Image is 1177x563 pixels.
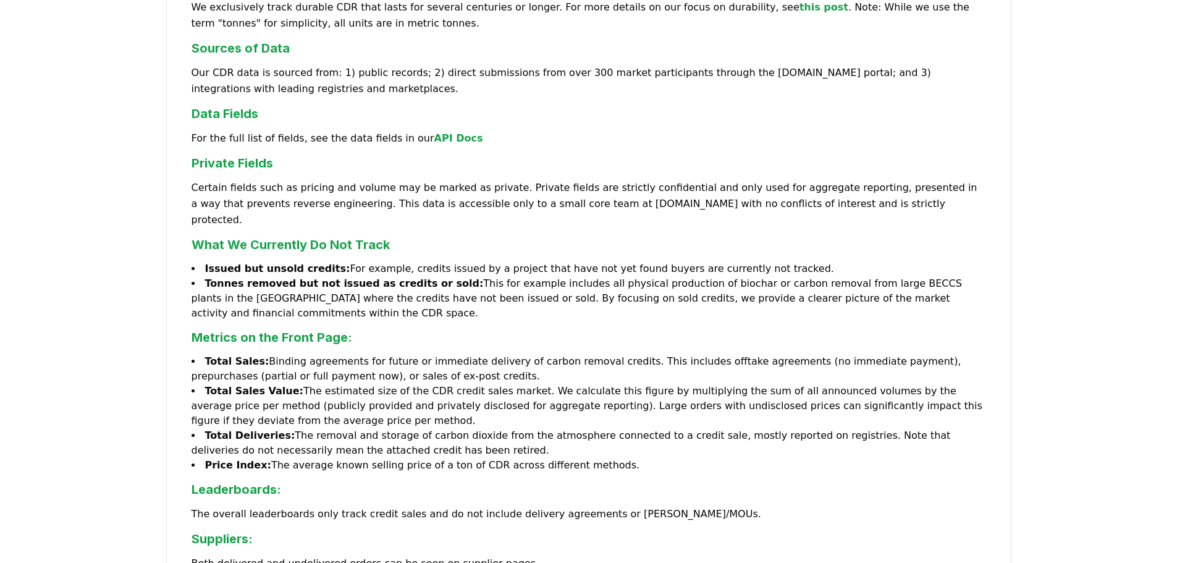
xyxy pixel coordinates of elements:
p: For the full list of fields, see the data fields in our [192,130,986,146]
li: Binding agreements for future or immediate delivery of carbon removal credits. This includes offt... [192,354,986,384]
h3: Leaderboards: [192,480,986,499]
li: This for example includes all physical production of biochar or carbon removal from large BECCS p... [192,276,986,321]
li: For example, credits issued by a project that have not yet found buyers are currently not tracked. [192,261,986,276]
h3: Suppliers: [192,530,986,548]
p: The overall leaderboards only track credit sales and do not include delivery agreements or [PERSO... [192,506,986,522]
h3: Private Fields [192,154,986,172]
li: The removal and storage of carbon dioxide from the atmosphere connected to a credit sale, mostly ... [192,428,986,458]
h3: Metrics on the Front Page: [192,328,986,347]
strong: Total Deliveries: [205,430,295,441]
strong: Issued but unsold credits: [205,263,350,274]
a: API Docs [434,132,483,144]
li: The estimated size of the CDR credit sales market. We calculate this figure by multiplying the su... [192,384,986,428]
strong: Total Sales: [205,355,269,367]
h3: What We Currently Do Not Track [192,235,986,254]
li: The average known selling price of a ton of CDR across different methods. [192,458,986,473]
p: Certain fields such as pricing and volume may be marked as private. Private fields are strictly c... [192,180,986,228]
h3: Sources of Data [192,39,986,57]
h3: Data Fields [192,104,986,123]
strong: Tonnes removed but not issued as credits or sold: [205,277,484,289]
p: Our CDR data is sourced from: 1) public records; 2) direct submissions from over 300 market parti... [192,65,986,97]
strong: Total Sales Value: [205,385,303,397]
a: this post [799,1,848,13]
strong: Price Index: [205,459,271,471]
